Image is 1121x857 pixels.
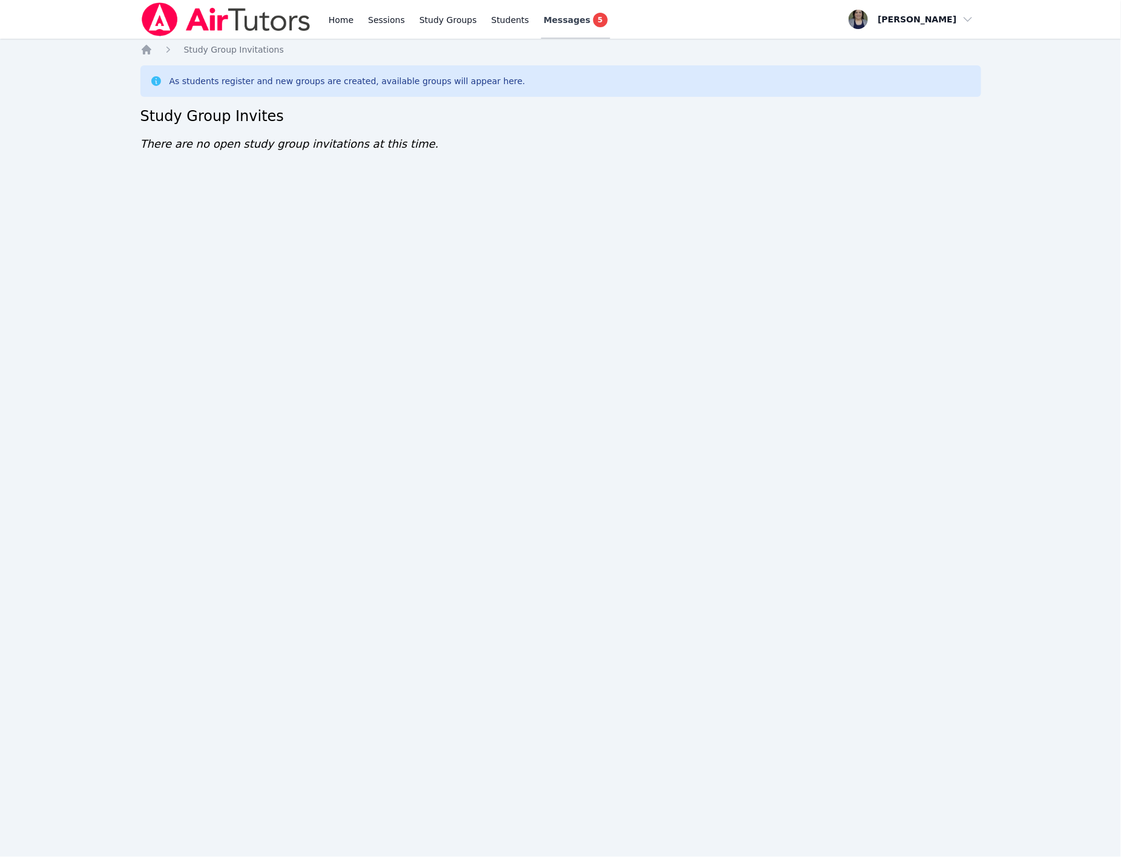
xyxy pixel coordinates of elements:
img: Air Tutors [140,2,312,36]
span: Messages [544,14,590,26]
a: Study Group Invitations [184,44,284,56]
h2: Study Group Invites [140,107,981,126]
nav: Breadcrumb [140,44,981,56]
span: Study Group Invitations [184,45,284,54]
div: As students register and new groups are created, available groups will appear here. [169,75,525,87]
span: There are no open study group invitations at this time. [140,137,439,150]
span: 5 [593,13,608,27]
